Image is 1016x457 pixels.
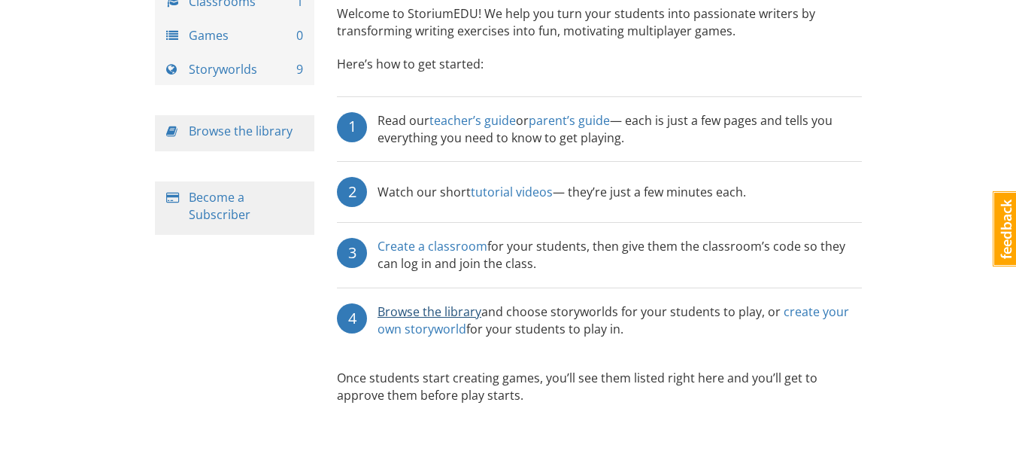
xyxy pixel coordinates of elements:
[429,112,516,129] a: teacher’s guide
[155,20,315,52] a: Games 0
[337,238,367,268] div: 3
[296,61,303,78] span: 9
[378,177,746,207] div: Watch our short — they’re just a few minutes each.
[378,112,862,147] div: Read our or — each is just a few pages and tells you everything you need to know to get playing.
[378,303,481,320] a: Browse the library
[189,123,293,139] a: Browse the library
[337,112,367,142] div: 1
[337,56,862,88] p: Here’s how to get started:
[337,370,862,404] p: Once students start creating games, you’ll see them listed right here and you’ll get to approve t...
[378,238,487,254] a: Create a classroom
[337,303,367,334] div: 4
[378,303,862,338] div: and choose storyworlds for your students to play, or for your students to play in.
[189,189,250,223] a: Become a Subscriber
[378,303,849,337] a: create your own storyworld
[471,184,553,200] a: tutorial videos
[337,5,862,47] p: Welcome to StoriumEDU! We help you turn your students into passionate writers by transforming wri...
[378,238,862,273] div: for your students, then give them the classroom’s code so they can log in and join the class.
[155,53,315,86] a: Storyworlds 9
[529,112,610,129] a: parent’s guide
[337,177,367,207] div: 2
[296,27,303,44] span: 0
